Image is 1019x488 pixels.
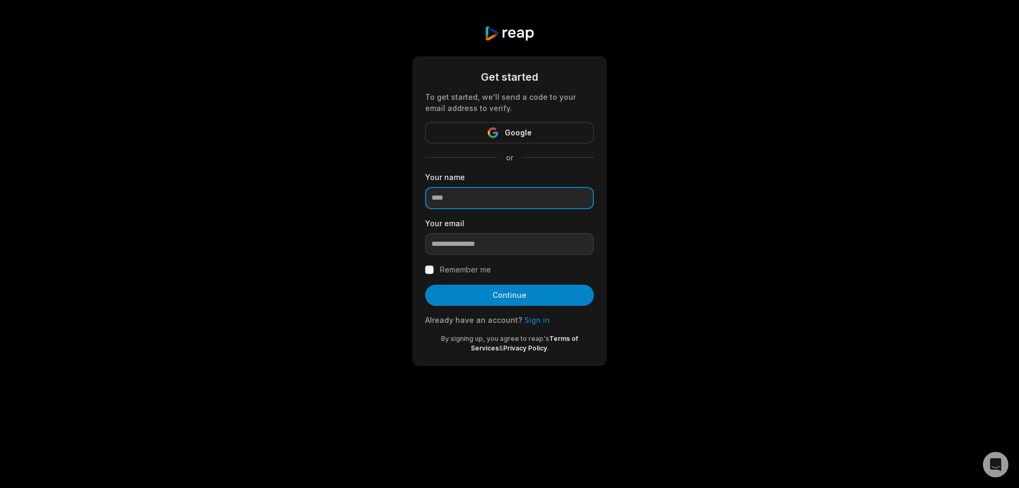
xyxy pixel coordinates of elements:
[524,315,550,324] a: Sign in
[983,452,1008,477] div: Open Intercom Messenger
[497,152,522,163] span: or
[425,218,594,229] label: Your email
[425,315,522,324] span: Already have an account?
[440,263,491,276] label: Remember me
[425,69,594,85] div: Get started
[484,25,534,41] img: reap
[425,172,594,183] label: Your name
[425,122,594,143] button: Google
[547,344,549,352] span: .
[503,344,547,352] a: Privacy Policy
[441,335,549,343] span: By signing up, you agree to reap's
[425,285,594,306] button: Continue
[505,126,532,139] span: Google
[499,344,503,352] span: &
[425,91,594,114] div: To get started, we'll send a code to your email address to verify.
